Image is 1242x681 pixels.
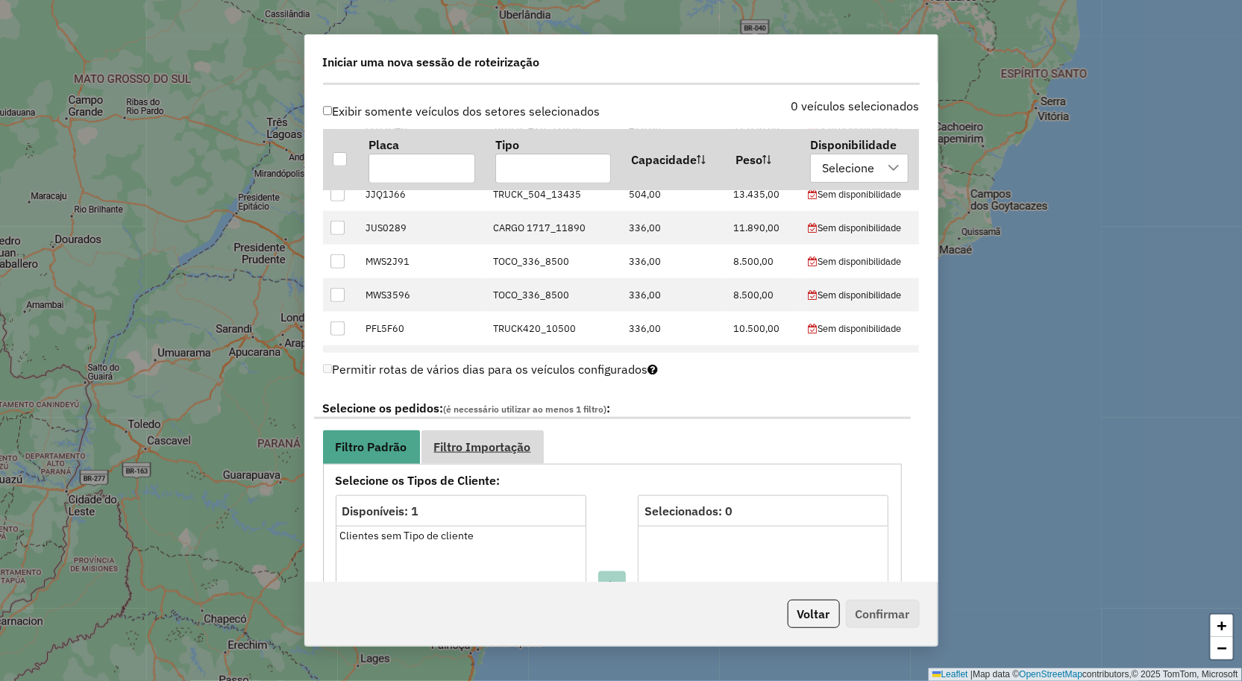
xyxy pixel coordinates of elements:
div: Selecione [817,154,879,183]
td: 13.435,00 [726,178,800,211]
td: TRUCK_504_13435 [486,178,621,211]
td: 8.500,00 [726,245,800,278]
a: OpenStreetMap [1020,669,1083,680]
i: 'Roteirizador.NaoPossuiAgenda' | translate [808,257,818,267]
td: 336,00 [621,278,726,312]
div: Map data © contributors,© 2025 TomTom, Microsoft [929,668,1242,681]
strong: Selecione os Tipos de Cliente: [327,471,898,489]
td: PXT0653 [358,345,486,379]
td: JJQ1J66 [358,178,486,211]
td: MWS3596 [358,278,486,312]
th: Tipo [486,129,621,191]
td: 504,00 [621,178,726,211]
td: PFL5F60 [358,312,486,345]
a: Zoom in [1211,615,1233,637]
div: Sem disponibilidade [808,187,911,201]
div: Clientes sem Tipo de cliente [339,528,581,544]
label: Permitir rotas de vários dias para os veículos configurados [323,355,658,383]
i: 'Roteirizador.NaoPossuiAgenda' | translate [808,324,818,334]
i: 'Roteirizador.NaoPossuiAgenda' | translate [808,224,818,233]
td: STRADA [486,345,621,379]
td: 11.890,00 [726,211,800,245]
input: Exibir somente veículos dos setores selecionados [323,106,332,115]
a: Zoom out [1211,637,1233,659]
i: Selecione pelo menos um veículo [647,363,658,375]
a: Leaflet [932,669,968,680]
td: TRUCK420_10500 [486,312,621,345]
div: Sem disponibilidade [808,221,911,235]
div: Sem disponibilidade [808,321,911,336]
span: + [1217,616,1227,635]
label: Exibir somente veículos dos setores selecionados [323,97,600,125]
span: Iniciar uma nova sessão de roteirização [323,53,540,71]
i: 'Roteirizador.NaoPossuiAgenda' | translate [808,291,818,301]
label: 0 veículos selecionados [791,97,920,115]
button: Voltar [788,600,840,628]
td: 950,00 [726,345,800,379]
span: | [970,669,973,680]
span: (é necessário utilizar ao menos 1 filtro) [444,404,607,415]
td: 336,00 [621,211,726,245]
td: 336,00 [621,245,726,278]
td: 8.500,00 [726,278,800,312]
span: Filtro Importação [434,441,531,453]
span: Filtro Padrão [336,441,407,453]
div: Sem disponibilidade [808,288,911,302]
td: TOCO_336_8500 [486,278,621,312]
div: Disponíveis: 1 [342,502,580,520]
td: 336,00 [621,312,726,345]
input: Permitir rotas de vários dias para os veículos configurados [323,364,332,373]
td: MWS2J91 [358,245,486,278]
div: Selecionados: 0 [644,502,882,520]
i: 'Roteirizador.NaoPossuiAgenda' | translate [808,190,818,200]
span: − [1217,638,1227,657]
th: Capacidade [621,129,726,191]
td: JUS0289 [358,211,486,245]
th: Peso [726,129,800,191]
td: 10.500,00 [726,312,800,345]
th: Disponibilidade [800,129,919,190]
div: Sem disponibilidade [808,254,911,269]
label: Selecione os pedidos: : [314,399,911,419]
td: 30,00 [621,345,726,379]
td: TOCO_336_8500 [486,245,621,278]
th: Placa [358,129,486,191]
td: CARGO 1717_11890 [486,211,621,245]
